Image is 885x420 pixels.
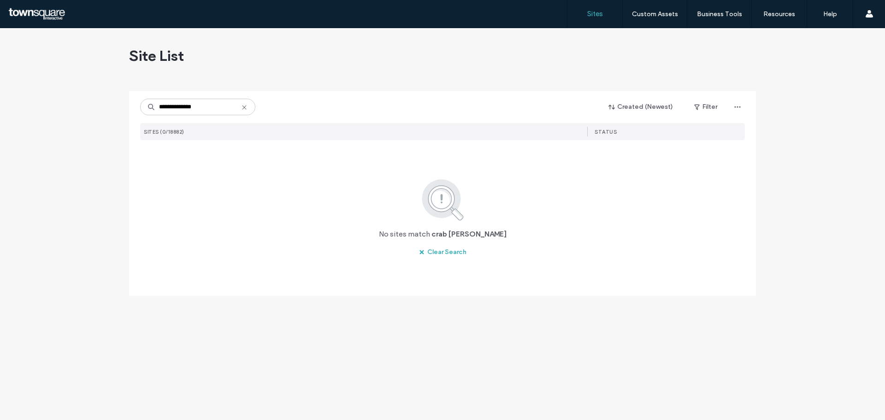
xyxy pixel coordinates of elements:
button: Created (Newest) [601,100,681,114]
label: Custom Assets [632,10,678,18]
label: Help [823,10,837,18]
img: search.svg [409,177,476,222]
label: Business Tools [697,10,742,18]
label: Sites [587,10,603,18]
span: crab [PERSON_NAME] [431,229,507,239]
button: Clear Search [411,245,475,260]
span: STATUS [595,129,617,135]
label: Resources [763,10,795,18]
span: No sites match [379,229,430,239]
span: Help [21,6,40,15]
span: Site List [129,47,184,65]
button: Filter [685,100,726,114]
span: SITES (0/18882) [144,129,184,135]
